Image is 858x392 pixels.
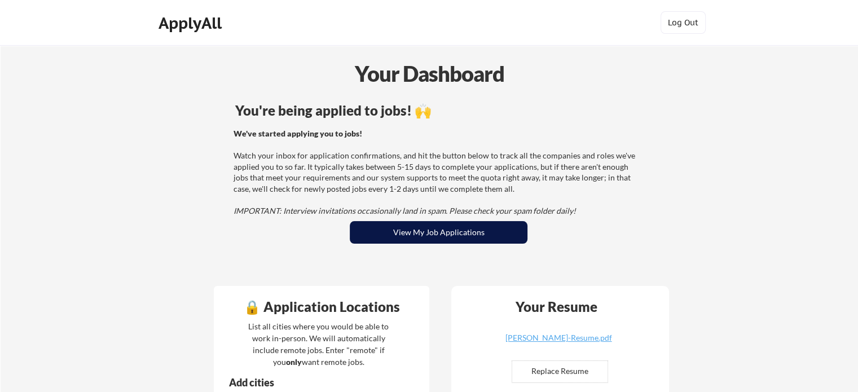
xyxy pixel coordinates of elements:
em: IMPORTANT: Interview invitations occasionally land in spam. Please check your spam folder daily! [234,206,576,215]
div: Your Resume [500,300,612,314]
div: [PERSON_NAME]-Resume.pdf [491,334,626,342]
div: List all cities where you would be able to work in-person. We will automatically include remote j... [241,320,396,368]
strong: only [285,357,301,367]
button: View My Job Applications [350,221,527,244]
div: 🔒 Application Locations [217,300,426,314]
strong: We've started applying you to jobs! [234,129,362,138]
div: Add cities [229,377,401,387]
div: ApplyAll [159,14,225,33]
a: [PERSON_NAME]-Resume.pdf [491,334,626,351]
button: Log Out [661,11,706,34]
div: Watch your inbox for application confirmations, and hit the button below to track all the compani... [234,128,640,217]
div: You're being applied to jobs! 🙌 [235,104,642,117]
div: Your Dashboard [1,58,858,90]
